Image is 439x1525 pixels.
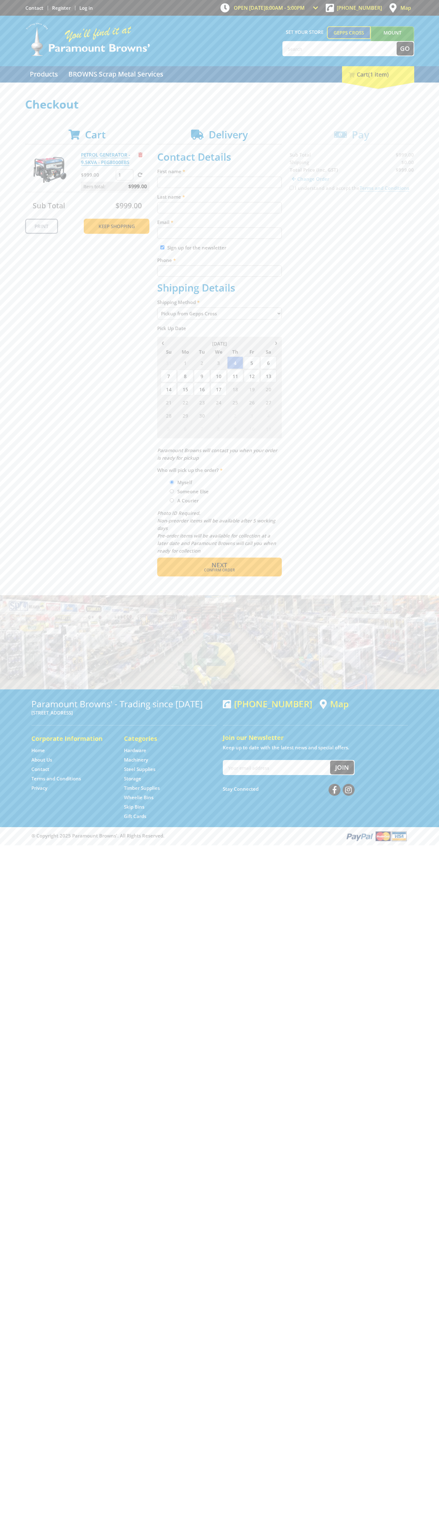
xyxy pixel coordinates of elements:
[81,152,130,166] a: PETROL GENERATOR - 9.5KVA - PEG8000EBS
[177,409,193,422] span: 29
[211,422,227,435] span: 8
[157,177,282,188] input: Please enter your first name.
[124,804,144,810] a: Go to the Skip Bins page
[260,348,276,356] span: Sa
[157,466,282,474] label: Who will pick up the order?
[124,785,160,791] a: Go to the Timber Supplies page
[175,495,201,506] label: A Courier
[124,734,204,743] h5: Categories
[171,568,268,572] span: Confirm order
[161,383,177,395] span: 14
[397,42,414,56] button: Go
[177,348,193,356] span: Mo
[227,370,243,382] span: 11
[115,201,142,211] span: $999.00
[157,324,282,332] label: Pick Up Date
[260,409,276,422] span: 4
[157,282,282,294] h2: Shipping Details
[244,409,260,422] span: 3
[211,356,227,369] span: 3
[25,830,414,842] div: ® Copyright 2025 Paramount Browns'. All Rights Reserved.
[212,340,227,347] span: [DATE]
[124,775,141,782] a: Go to the Storage page
[327,26,371,39] a: Gepps Cross
[227,409,243,422] span: 2
[157,256,282,264] label: Phone
[244,356,260,369] span: 5
[371,26,414,50] a: Mount [PERSON_NAME]
[194,383,210,395] span: 16
[320,699,349,709] a: View a map of Gepps Cross location
[31,734,111,743] h5: Corporate Information
[227,348,243,356] span: Th
[161,422,177,435] span: 5
[283,42,397,56] input: Search
[211,348,227,356] span: We
[64,66,168,83] a: Go to the BROWNS Scrap Metal Services page
[157,447,277,461] em: Paramount Browns will contact you when your order is ready for pickup
[84,219,149,234] a: Keep Shopping
[31,766,49,773] a: Go to the Contact page
[31,151,69,189] img: PETROL GENERATOR - 9.5KVA - PEG8000EBS
[79,5,93,11] a: Log in
[223,699,312,709] div: [PHONE_NUMBER]
[33,201,65,211] span: Sub Total
[227,422,243,435] span: 9
[124,794,153,801] a: Go to the Wheelie Bins page
[85,128,106,141] span: Cart
[31,757,52,763] a: Go to the About Us page
[194,396,210,409] span: 23
[260,356,276,369] span: 6
[211,383,227,395] span: 17
[157,218,282,226] label: Email
[124,766,155,773] a: Go to the Steel Supplies page
[157,265,282,277] input: Please enter your telephone number.
[31,709,217,716] p: [STREET_ADDRESS]
[282,26,327,38] span: Set your store
[170,489,174,493] input: Please select who will pick up the order.
[161,409,177,422] span: 28
[25,66,62,83] a: Go to the Products page
[124,813,146,820] a: Go to the Gift Cards page
[194,356,210,369] span: 2
[81,171,115,179] p: $999.00
[223,744,408,751] p: Keep up to date with the latest news and special offers.
[223,781,355,796] div: Stay Connected
[138,152,142,158] a: Remove from cart
[167,244,226,251] label: Sign up for the newsletter
[227,396,243,409] span: 25
[25,22,151,57] img: Paramount Browns'
[157,510,276,554] em: Photo ID Required. Non-preorder items will be available after 5 working days Pre-order items will...
[177,383,193,395] span: 15
[211,561,227,569] span: Next
[31,785,47,791] a: Go to the Privacy page
[223,761,330,774] input: Your email address
[265,4,305,11] span: 8:00am - 5:00pm
[177,422,193,435] span: 6
[157,168,282,175] label: First name
[128,182,147,191] span: $999.00
[31,747,45,754] a: Go to the Home page
[175,486,211,497] label: Someone Else
[345,830,408,842] img: PayPal, Mastercard, Visa accepted
[330,761,354,774] button: Join
[177,356,193,369] span: 1
[194,409,210,422] span: 30
[157,151,282,163] h2: Contact Details
[157,202,282,213] input: Please enter your last name.
[194,422,210,435] span: 7
[31,775,81,782] a: Go to the Terms and Conditions page
[211,409,227,422] span: 1
[124,747,146,754] a: Go to the Hardware page
[25,5,43,11] a: Go to the Contact page
[31,699,217,709] h3: Paramount Browns' - Trading since [DATE]
[342,66,414,83] div: Cart
[157,227,282,239] input: Please enter your email address.
[211,370,227,382] span: 10
[170,498,174,502] input: Please select who will pick up the order.
[177,396,193,409] span: 22
[260,370,276,382] span: 13
[194,370,210,382] span: 9
[234,4,305,11] span: OPEN [DATE]
[177,370,193,382] span: 8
